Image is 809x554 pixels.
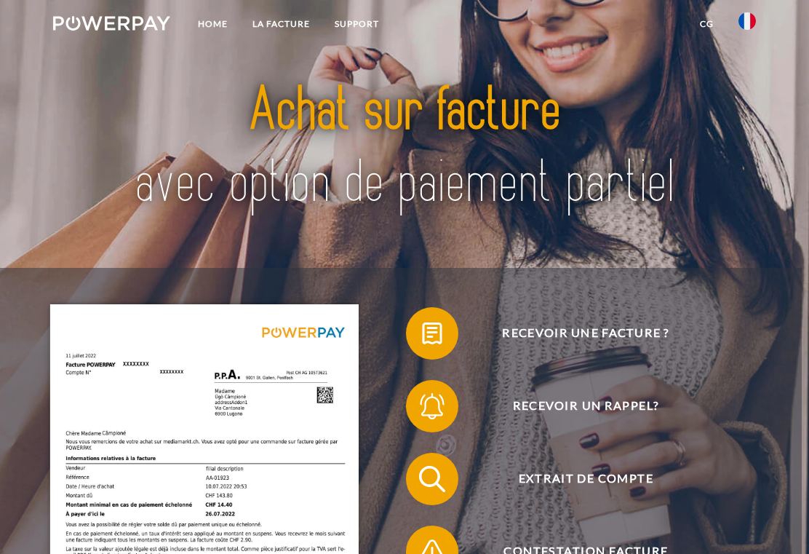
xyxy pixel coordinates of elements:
a: Recevoir un rappel? [387,377,765,435]
a: Support [322,11,391,37]
button: Extrait de compte [406,453,746,505]
a: LA FACTURE [240,11,322,37]
img: qb_bell.svg [416,389,449,422]
img: title-powerpay_fr.svg [124,55,685,238]
a: Recevoir une facture ? [387,304,765,363]
img: qb_bill.svg [416,317,449,349]
img: fr [738,12,756,30]
span: Recevoir un rappel? [426,380,746,432]
img: qb_search.svg [416,462,449,495]
a: Extrait de compte [387,450,765,508]
button: Recevoir un rappel? [406,380,746,432]
span: Extrait de compte [426,453,746,505]
button: Recevoir une facture ? [406,307,746,360]
img: logo-powerpay-white.svg [53,16,170,31]
span: Recevoir une facture ? [426,307,746,360]
a: CG [688,11,726,37]
a: Home [186,11,240,37]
